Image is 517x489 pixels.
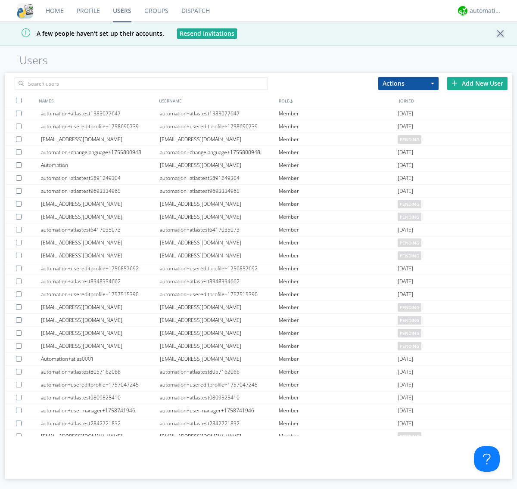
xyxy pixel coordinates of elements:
[41,185,160,197] div: automation+atlastest9693334965
[452,80,458,86] img: plus.svg
[279,146,398,158] div: Member
[398,146,413,159] span: [DATE]
[41,172,160,184] div: automation+atlastest5891249304
[279,327,398,339] div: Member
[177,28,237,39] button: Resend Invitations
[398,200,421,208] span: pending
[160,365,279,378] div: automation+atlastest8057162066
[398,288,413,301] span: [DATE]
[458,6,467,15] img: d2d01cd9b4174d08988066c6d424eccd
[5,378,512,391] a: automation+usereditprofile+1757047245automation+usereditprofile+1757047245Member[DATE]
[5,107,512,120] a: automation+atlastest1383077647automation+atlastest1383077647Member[DATE]
[160,314,279,326] div: [EMAIL_ADDRESS][DOMAIN_NAME]
[160,430,279,443] div: [EMAIL_ADDRESS][DOMAIN_NAME]
[41,198,160,210] div: [EMAIL_ADDRESS][DOMAIN_NAME]
[398,159,413,172] span: [DATE]
[279,262,398,275] div: Member
[160,353,279,365] div: [EMAIL_ADDRESS][DOMAIN_NAME]
[398,251,421,260] span: pending
[5,262,512,275] a: automation+usereditprofile+1756857692automation+usereditprofile+1756857692Member[DATE]
[5,353,512,365] a: Automation+atlas0001[EMAIL_ADDRESS][DOMAIN_NAME]Member[DATE]
[41,146,160,158] div: automation+changelanguage+1755800948
[41,107,160,120] div: automation+atlastest1383077647
[160,391,279,404] div: automation+atlastest0809525410
[41,262,160,275] div: automation+usereditprofile+1756857692
[41,404,160,417] div: automation+usermanager+1758741946
[398,404,413,417] span: [DATE]
[279,288,398,300] div: Member
[279,210,398,223] div: Member
[398,238,421,247] span: pending
[398,107,413,120] span: [DATE]
[160,301,279,313] div: [EMAIL_ADDRESS][DOMAIN_NAME]
[398,275,413,288] span: [DATE]
[5,236,512,249] a: [EMAIL_ADDRESS][DOMAIN_NAME][EMAIL_ADDRESS][DOMAIN_NAME]Memberpending
[41,378,160,391] div: automation+usereditprofile+1757047245
[160,172,279,184] div: automation+atlastest5891249304
[5,404,512,417] a: automation+usermanager+1758741946automation+usermanager+1758741946Member[DATE]
[398,378,413,391] span: [DATE]
[37,94,157,107] div: NAMES
[397,94,517,107] div: JOINED
[279,120,398,133] div: Member
[5,146,512,159] a: automation+changelanguage+1755800948automation+changelanguage+1755800948Member[DATE]
[447,77,508,90] div: Add New User
[279,353,398,365] div: Member
[41,417,160,430] div: automation+atlastest2842721832
[279,107,398,120] div: Member
[398,316,421,325] span: pending
[5,314,512,327] a: [EMAIL_ADDRESS][DOMAIN_NAME][EMAIL_ADDRESS][DOMAIN_NAME]Memberpending
[160,210,279,223] div: [EMAIL_ADDRESS][DOMAIN_NAME]
[398,172,413,185] span: [DATE]
[160,262,279,275] div: automation+usereditprofile+1756857692
[279,404,398,417] div: Member
[160,378,279,391] div: automation+usereditprofile+1757047245
[398,391,413,404] span: [DATE]
[398,303,421,312] span: pending
[5,133,512,146] a: [EMAIL_ADDRESS][DOMAIN_NAME][EMAIL_ADDRESS][DOMAIN_NAME]Memberpending
[5,275,512,288] a: automation+atlastest8348334662automation+atlastest8348334662Member[DATE]
[41,353,160,365] div: Automation+atlas0001
[279,236,398,249] div: Member
[5,198,512,210] a: [EMAIL_ADDRESS][DOMAIN_NAME][EMAIL_ADDRESS][DOMAIN_NAME]Memberpending
[160,327,279,339] div: [EMAIL_ADDRESS][DOMAIN_NAME]
[160,107,279,120] div: automation+atlastest1383077647
[17,3,33,19] img: cddb5a64eb264b2086981ab96f4c1ba7
[41,430,160,443] div: [EMAIL_ADDRESS][DOMAIN_NAME]
[279,417,398,430] div: Member
[279,185,398,197] div: Member
[378,77,439,90] button: Actions
[160,340,279,352] div: [EMAIL_ADDRESS][DOMAIN_NAME]
[5,172,512,185] a: automation+atlastest5891249304automation+atlastest5891249304Member[DATE]
[398,417,413,430] span: [DATE]
[279,172,398,184] div: Member
[41,327,160,339] div: [EMAIL_ADDRESS][DOMAIN_NAME]
[41,236,160,249] div: [EMAIL_ADDRESS][DOMAIN_NAME]
[398,213,421,221] span: pending
[5,417,512,430] a: automation+atlastest2842721832automation+atlastest2842721832Member[DATE]
[398,223,413,236] span: [DATE]
[41,275,160,288] div: automation+atlastest8348334662
[160,249,279,262] div: [EMAIL_ADDRESS][DOMAIN_NAME]
[398,342,421,350] span: pending
[279,223,398,236] div: Member
[160,288,279,300] div: automation+usereditprofile+1757515390
[279,275,398,288] div: Member
[398,329,421,337] span: pending
[160,275,279,288] div: automation+atlastest8348334662
[5,159,512,172] a: Automation[EMAIL_ADDRESS][DOMAIN_NAME]Member[DATE]
[41,340,160,352] div: [EMAIL_ADDRESS][DOMAIN_NAME]
[157,94,277,107] div: USERNAME
[41,120,160,133] div: automation+usereditprofile+1758690739
[279,378,398,391] div: Member
[41,301,160,313] div: [EMAIL_ADDRESS][DOMAIN_NAME]
[398,432,421,441] span: pending
[5,391,512,404] a: automation+atlastest0809525410automation+atlastest0809525410Member[DATE]
[5,327,512,340] a: [EMAIL_ADDRESS][DOMAIN_NAME][EMAIL_ADDRESS][DOMAIN_NAME]Memberpending
[160,223,279,236] div: automation+atlastest6417035073
[41,210,160,223] div: [EMAIL_ADDRESS][DOMAIN_NAME]
[41,223,160,236] div: automation+atlastest6417035073
[5,301,512,314] a: [EMAIL_ADDRESS][DOMAIN_NAME][EMAIL_ADDRESS][DOMAIN_NAME]Memberpending
[41,249,160,262] div: [EMAIL_ADDRESS][DOMAIN_NAME]
[41,133,160,145] div: [EMAIL_ADDRESS][DOMAIN_NAME]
